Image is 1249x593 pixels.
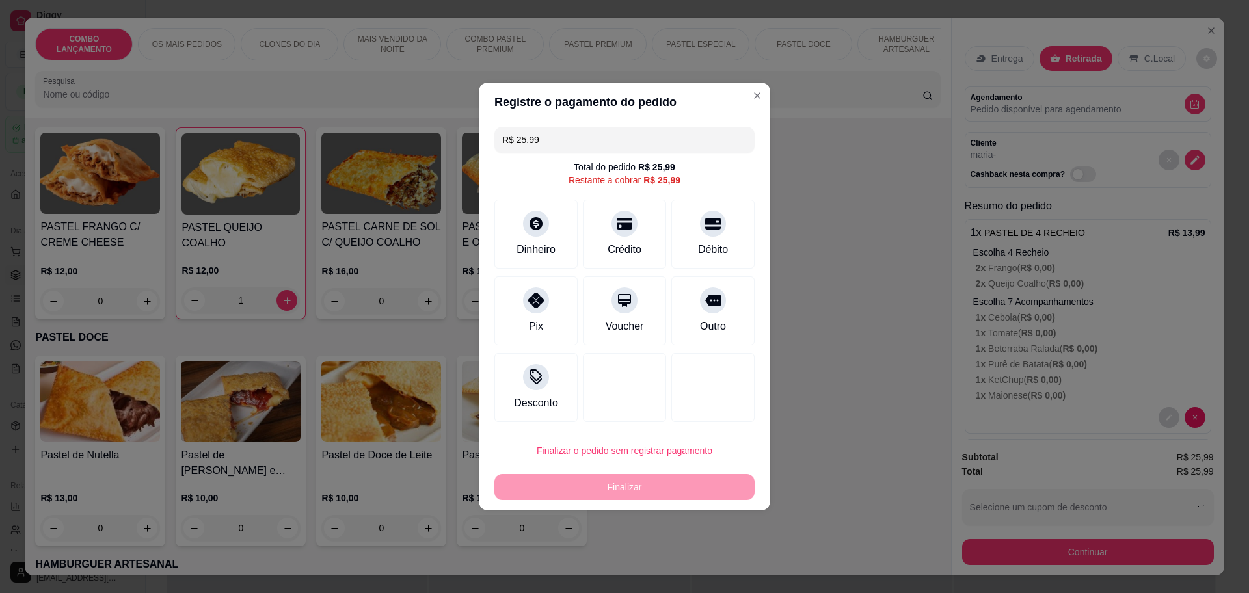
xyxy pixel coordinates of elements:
div: Restante a cobrar [569,174,680,187]
header: Registre o pagamento do pedido [479,83,770,122]
div: Outro [700,319,726,334]
button: Close [747,85,768,106]
div: Voucher [606,319,644,334]
div: Desconto [514,395,558,411]
button: Finalizar o pedido sem registrar pagamento [494,438,755,464]
input: Ex.: hambúrguer de cordeiro [502,127,747,153]
div: R$ 25,99 [638,161,675,174]
div: Débito [698,242,728,257]
div: Dinheiro [517,242,556,257]
div: Crédito [608,242,641,257]
div: R$ 25,99 [643,174,680,187]
div: Total do pedido [574,161,675,174]
div: Pix [529,319,543,334]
